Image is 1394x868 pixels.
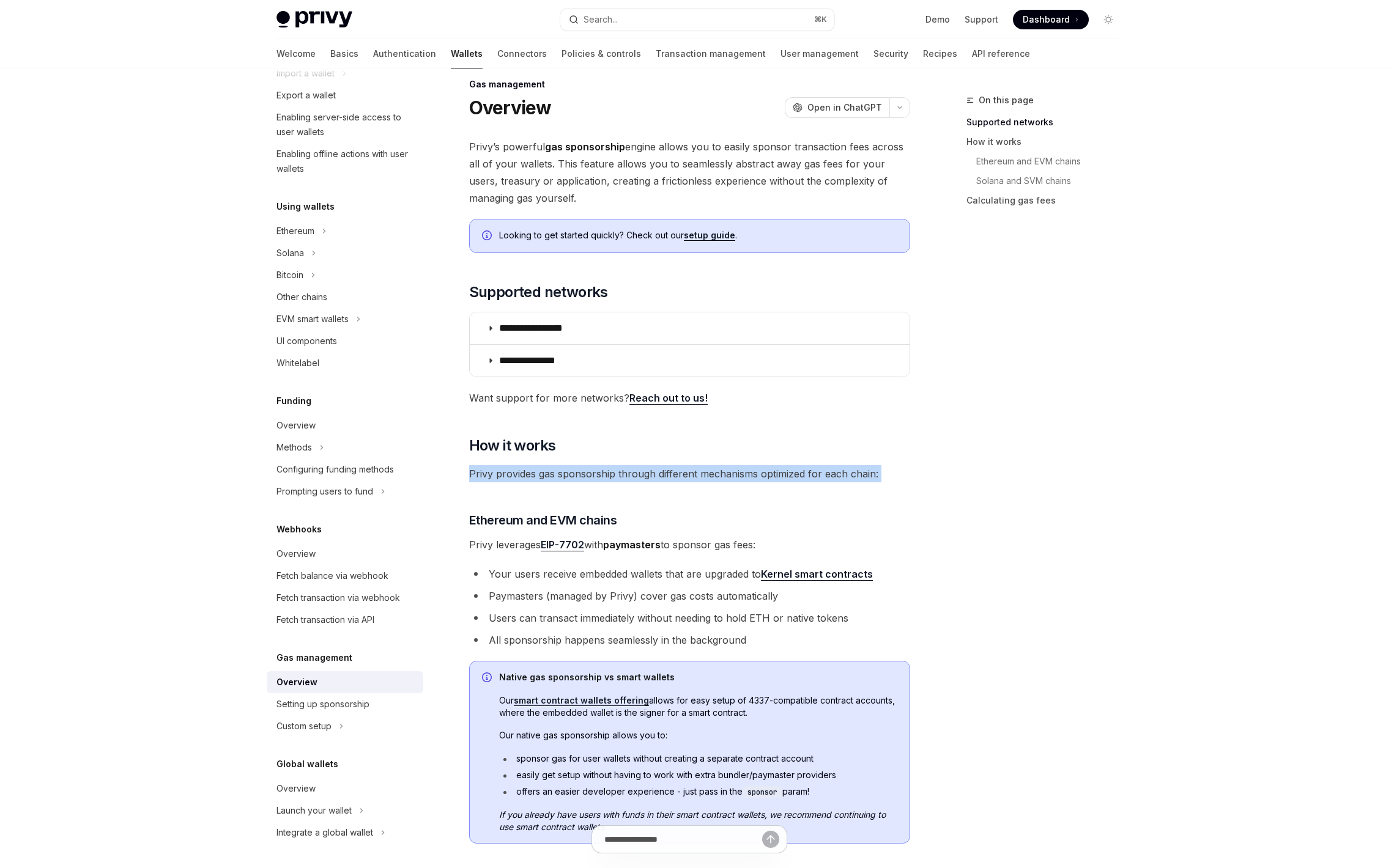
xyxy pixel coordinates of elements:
a: Whitelabel [267,352,423,374]
a: Overview [267,543,423,565]
span: Dashboard [1023,13,1070,26]
a: EIP-7702 [541,539,584,551]
div: Overview [276,675,317,690]
a: Kernel smart contracts [761,568,873,581]
h5: Webhooks [276,522,322,537]
div: Bitcoin [276,268,303,282]
div: Overview [276,781,316,796]
strong: Native gas sponsorship vs smart wallets [499,672,675,682]
li: offers an easier developer experience - just pass in the param! [499,785,897,798]
em: If you already have users with funds in their smart contract wallets, we recommend continuing to ... [499,809,886,832]
a: Enabling server-side access to user wallets [267,106,423,143]
button: Open in ChatGPT [785,97,889,118]
img: light logo [276,11,352,28]
a: Fetch transaction via API [267,609,423,631]
a: Export a wallet [267,84,423,106]
li: easily get setup without having to work with extra bundler/paymaster providers [499,769,897,781]
span: Privy’s powerful engine allows you to easily sponsor transaction fees across all of your wallets.... [469,138,910,207]
span: ⌘ K [814,15,827,24]
button: Open search [560,9,834,31]
span: Open in ChatGPT [807,101,882,114]
div: Fetch transaction via webhook [276,590,400,605]
a: How it works [966,132,1128,152]
h5: Using wallets [276,199,335,214]
span: Ethereum and EVM chains [469,512,617,529]
span: Supported networks [469,282,608,302]
a: Policies & controls [562,39,641,68]
div: Overview [276,546,316,561]
a: Supported networks [966,112,1128,132]
a: setup guide [684,230,735,241]
span: On this page [979,93,1034,108]
span: Our allows for easy setup of 4337-compatible contract accounts, where the embedded wallet is the ... [499,694,897,719]
a: Solana and SVM chains [966,171,1128,191]
a: Basics [330,39,358,68]
div: Configuring funding methods [276,462,394,477]
div: Prompting users to fund [276,484,373,499]
li: sponsor gas for user wallets without creating a separate contract account [499,752,897,765]
a: Enabling offline actions with user wallets [267,143,423,180]
input: Ask a question... [604,826,762,853]
button: Toggle Integrate a global wallet section [267,822,423,844]
a: Setting up sponsorship [267,693,423,715]
a: Demo [925,13,950,26]
button: Toggle Ethereum section [267,220,423,242]
div: Whitelabel [276,356,319,370]
div: Enabling server-side access to user wallets [276,110,416,139]
a: API reference [972,39,1030,68]
li: Paymasters (managed by Privy) cover gas costs automatically [469,587,910,605]
button: Toggle Prompting users to fund section [267,480,423,502]
span: Privy leverages with to sponsor gas fees: [469,536,910,553]
strong: gas sponsorship [545,141,625,153]
div: Overview [276,418,316,433]
a: Overview [267,671,423,693]
div: Search... [584,12,618,27]
div: Solana [276,246,304,260]
div: UI components [276,334,337,348]
a: Reach out to us! [629,392,708,405]
a: Ethereum and EVM chains [966,152,1128,171]
a: User management [780,39,859,68]
a: Fetch transaction via webhook [267,587,423,609]
div: Setting up sponsorship [276,697,369,712]
button: Toggle Launch your wallet section [267,800,423,822]
div: Enabling offline actions with user wallets [276,147,416,176]
div: Ethereum [276,224,314,238]
h5: Funding [276,394,311,408]
button: Toggle EVM smart wallets section [267,308,423,330]
button: Toggle Methods section [267,436,423,458]
code: sponsor [743,786,782,798]
span: Want support for more networks? [469,389,910,406]
svg: Info [482,672,494,685]
a: Welcome [276,39,316,68]
h5: Global wallets [276,757,338,771]
a: Calculating gas fees [966,191,1128,210]
div: Fetch balance via webhook [276,568,388,583]
li: All sponsorship happens seamlessly in the background [469,631,910,649]
a: Wallets [451,39,483,68]
a: Transaction management [656,39,766,68]
div: Other chains [276,290,327,304]
h5: Gas management [276,650,352,665]
button: Toggle Custom setup section [267,715,423,737]
button: Toggle Solana section [267,242,423,264]
a: Recipes [923,39,957,68]
span: Looking to get started quickly? Check out our . [499,229,897,241]
a: Overview [267,414,423,436]
a: Configuring funding methods [267,458,423,480]
a: Support [965,13,998,26]
strong: paymasters [603,539,661,551]
a: Security [873,39,908,68]
a: Other chains [267,286,423,308]
div: Integrate a global wallet [276,825,373,840]
button: Toggle dark mode [1099,10,1118,29]
div: EVM smart wallets [276,312,349,326]
span: Our native gas sponsorship allows you to: [499,729,897,741]
a: Overview [267,778,423,800]
button: Toggle Bitcoin section [267,264,423,286]
a: Fetch balance via webhook [267,565,423,587]
a: smart contract wallets offering [514,695,649,706]
span: How it works [469,436,556,455]
div: Fetch transaction via API [276,612,374,627]
div: Gas management [469,78,910,90]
